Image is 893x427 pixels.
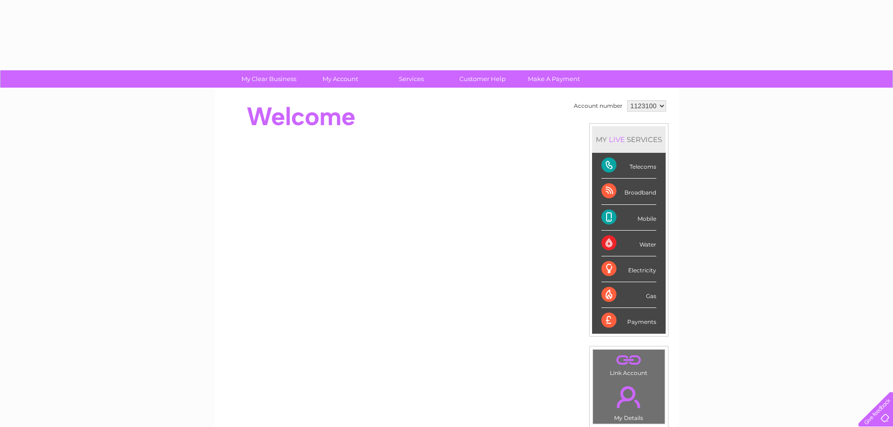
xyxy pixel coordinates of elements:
[593,349,665,379] td: Link Account
[601,308,656,333] div: Payments
[601,282,656,308] div: Gas
[593,378,665,424] td: My Details
[230,70,308,88] a: My Clear Business
[601,153,656,179] div: Telecoms
[592,126,666,153] div: MY SERVICES
[601,231,656,256] div: Water
[601,205,656,231] div: Mobile
[571,98,625,114] td: Account number
[595,381,662,413] a: .
[444,70,521,88] a: Customer Help
[301,70,379,88] a: My Account
[601,256,656,282] div: Electricity
[607,135,627,144] div: LIVE
[515,70,593,88] a: Make A Payment
[373,70,450,88] a: Services
[595,352,662,368] a: .
[601,179,656,204] div: Broadband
